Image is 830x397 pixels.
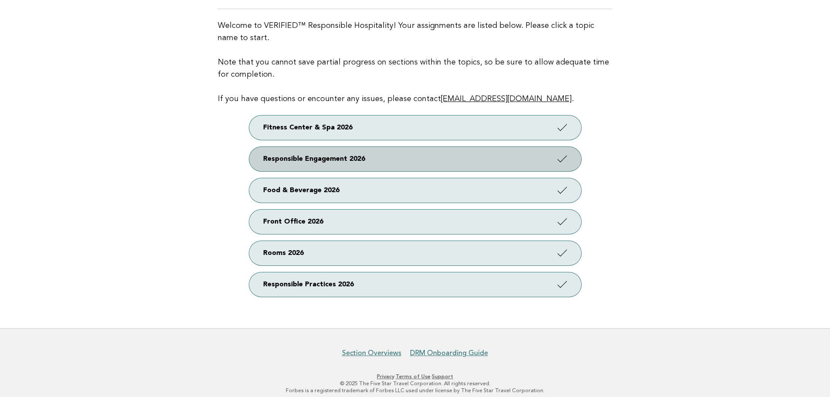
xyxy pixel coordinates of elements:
[249,115,581,140] a: Fitness Center & Spa 2026
[249,241,581,265] a: Rooms 2026
[432,373,453,380] a: Support
[149,373,682,380] p: · ·
[249,272,581,297] a: Responsible Practices 2026
[441,95,572,103] a: [EMAIL_ADDRESS][DOMAIN_NAME]
[342,349,401,357] a: Section Overviews
[249,210,581,234] a: Front Office 2026
[149,380,682,387] p: © 2025 The Five Star Travel Corporation. All rights reserved.
[377,373,394,380] a: Privacy
[410,349,488,357] a: DRM Onboarding Guide
[149,387,682,394] p: Forbes is a registered trademark of Forbes LLC used under license by The Five Star Travel Corpora...
[249,178,581,203] a: Food & Beverage 2026
[218,20,612,105] p: Welcome to VERIFIED™ Responsible Hospitality! Your assignments are listed below. Please click a t...
[396,373,430,380] a: Terms of Use
[249,147,581,171] a: Responsible Engagement 2026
